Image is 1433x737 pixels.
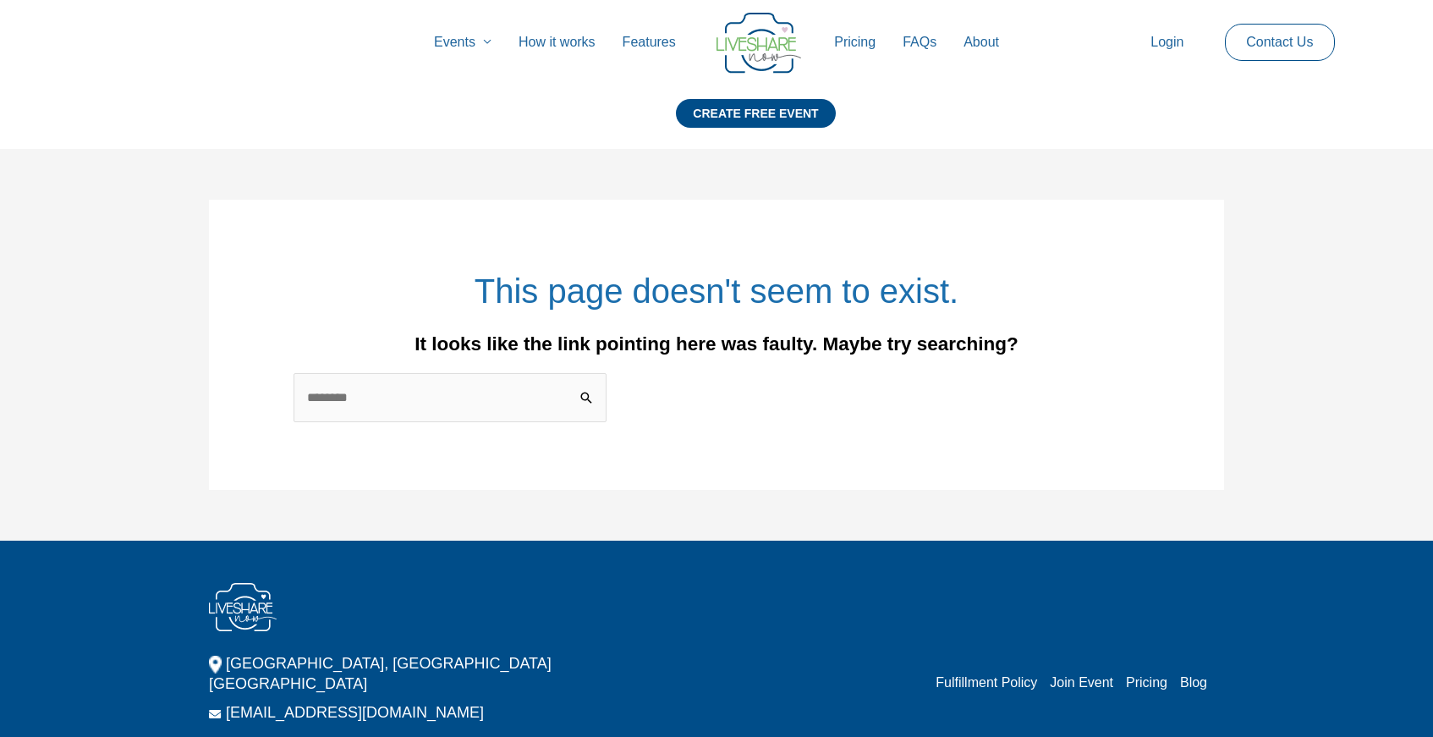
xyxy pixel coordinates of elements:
a: Pricing [1126,675,1167,690]
a: Contact Us [1233,25,1326,60]
div: It looks like the link pointing here was faulty. Maybe try searching? [294,334,1139,355]
a: [EMAIL_ADDRESS][DOMAIN_NAME] [226,704,484,721]
img: ico_location.png [209,656,222,674]
a: Fulfillment Policy [936,675,1037,690]
a: CREATE FREE EVENT [676,99,835,149]
p: [GEOGRAPHIC_DATA], [GEOGRAPHIC_DATA] [GEOGRAPHIC_DATA] [209,653,649,694]
a: FAQs [889,15,950,69]
img: ico_email.png [209,710,222,718]
a: How it works [505,15,609,69]
nav: Menu [923,673,1207,693]
h1: This page doesn't seem to exist. [294,267,1139,315]
nav: Site Navigation [30,15,1403,69]
a: Join Event [1050,675,1113,690]
a: Features [609,15,689,69]
div: CREATE FREE EVENT [676,99,835,128]
a: Blog [1180,675,1207,690]
a: About [950,15,1013,69]
a: Events [420,15,505,69]
a: Pricing [821,15,889,69]
img: LiveShare logo - Capture & Share Event Memories [716,13,801,74]
a: Login [1137,15,1197,69]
